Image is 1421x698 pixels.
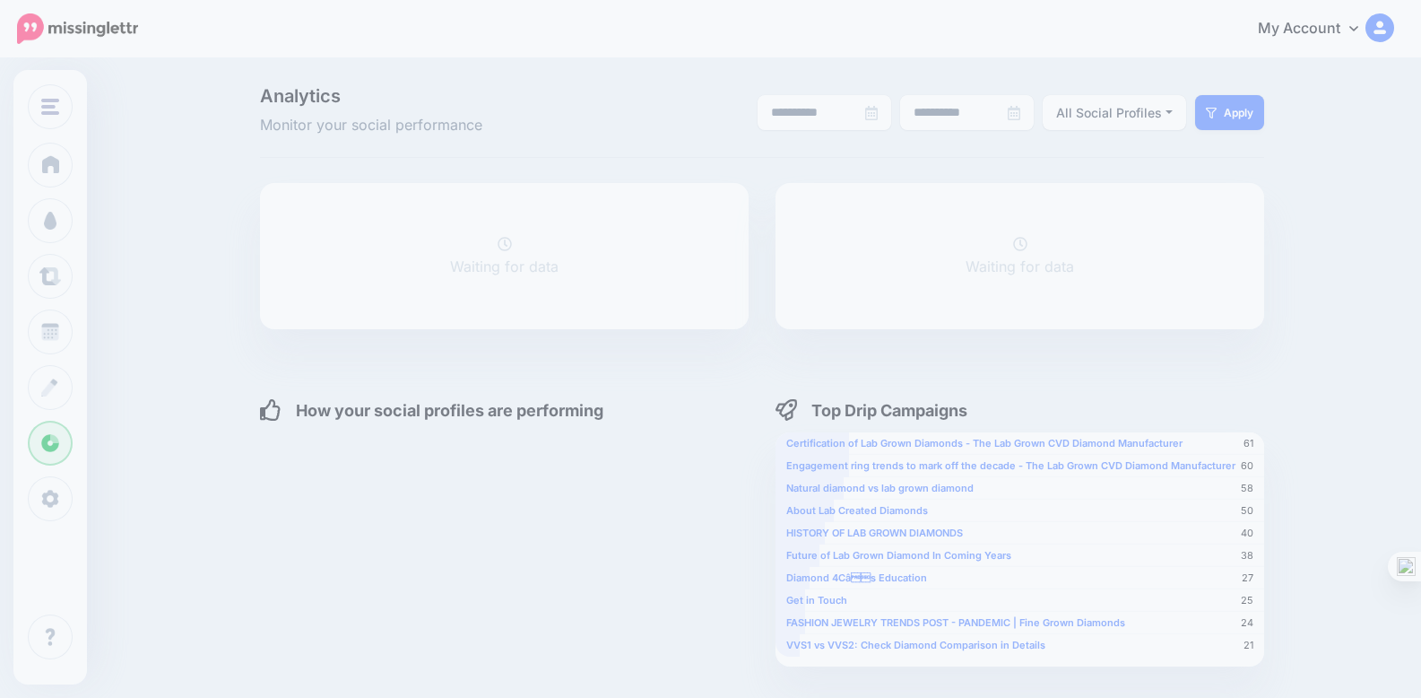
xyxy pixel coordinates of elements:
[786,639,1045,651] b: VVS1 vs VVS2: Check Diamond Comparison in Details
[786,504,928,517] b: About Lab Created Diamonds
[786,459,1235,472] b: Engagement ring trends to mark off the decade - The Lab Grown CVD Diamond Manufacturer
[1397,557,1416,576] img: one_i.png
[966,235,1074,276] a: Waiting for data
[1242,571,1253,585] span: 27
[1241,594,1253,607] span: 25
[450,235,559,276] a: Waiting for data
[1243,639,1253,652] span: 21
[260,399,603,421] h4: How your social profiles are performing
[41,99,59,115] img: menu.png
[1240,7,1394,51] a: My Account
[786,594,847,606] b: Get in Touch
[775,399,967,421] h4: Top Drip Campaigns
[1241,504,1253,518] span: 50
[786,527,963,539] b: HISTORY OF LAB GROWN DIAMONDS
[1241,549,1253,563] span: 38
[260,87,576,105] span: Analytics
[786,571,927,584] b: Diamond 4Câs Education
[1241,527,1253,540] span: 40
[17,13,138,44] img: Missinglettr
[1241,459,1253,473] span: 60
[1241,616,1253,630] span: 24
[786,549,1011,562] b: Future of Lab Grown Diamond In Coming Years
[1043,95,1186,130] button: All Social Profiles
[786,437,1183,449] b: Certification of Lab Grown Diamonds - The Lab Grown CVD Diamond Manufacturer
[1241,482,1253,495] span: 58
[1056,102,1162,124] div: All Social Profiles
[786,616,1125,629] b: FASHION JEWELRY TRENDS POST - PANDEMIC | Fine Grown Diamonds
[786,482,974,494] b: Natural diamond vs lab grown diamond
[1195,95,1264,130] button: Apply
[260,114,576,137] span: Monitor your social performance
[1243,437,1253,450] span: 61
